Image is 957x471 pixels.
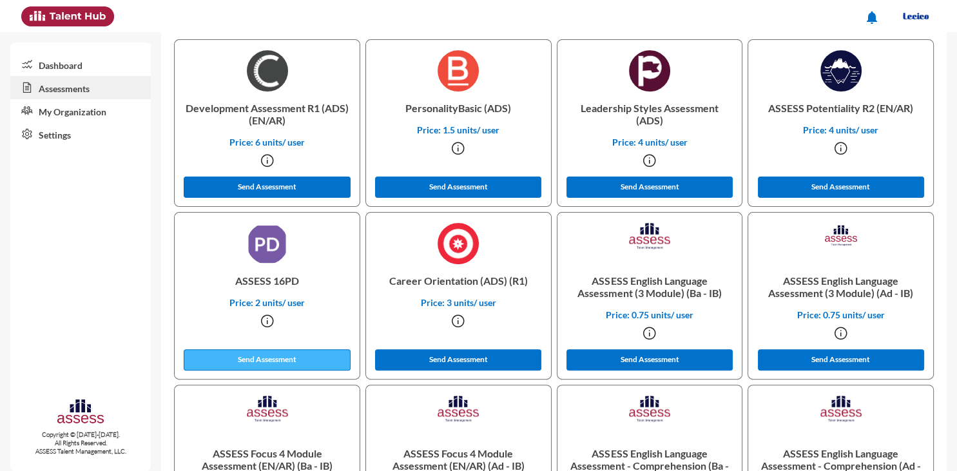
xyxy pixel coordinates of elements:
[758,177,924,198] button: Send Assessment
[10,122,151,146] a: Settings
[758,349,924,370] button: Send Assessment
[10,53,151,76] a: Dashboard
[759,309,923,320] p: Price: 0.75 units/ user
[56,398,105,428] img: assesscompany-logo.png
[185,264,349,297] p: ASSESS 16PD
[376,264,541,297] p: Career Orientation (ADS) (R1)
[375,349,541,370] button: Send Assessment
[376,297,541,308] p: Price: 3 units/ user
[376,91,541,124] p: PersonalityBasic (ADS)
[566,177,733,198] button: Send Assessment
[376,124,541,135] p: Price: 1.5 units/ user
[759,91,923,124] p: ASSESS Potentiality R2 (EN/AR)
[10,430,151,456] p: Copyright © [DATE]-[DATE]. All Rights Reserved. ASSESS Talent Management, LLC.
[566,349,733,370] button: Send Assessment
[185,137,349,148] p: Price: 6 units/ user
[759,124,923,135] p: Price: 4 units/ user
[10,76,151,99] a: Assessments
[568,137,732,148] p: Price: 4 units/ user
[568,91,732,137] p: Leadership Styles Assessment (ADS)
[185,297,349,308] p: Price: 2 units/ user
[375,177,541,198] button: Send Assessment
[759,264,923,309] p: ASSESS English Language Assessment (3 Module) (Ad - IB)
[568,264,732,309] p: ASSESS English Language Assessment (3 Module) (Ba - IB)
[10,99,151,122] a: My Organization
[184,177,350,198] button: Send Assessment
[184,349,350,370] button: Send Assessment
[185,91,349,137] p: Development Assessment R1 (ADS) (EN/AR)
[864,10,880,25] mat-icon: notifications
[568,309,732,320] p: Price: 0.75 units/ user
